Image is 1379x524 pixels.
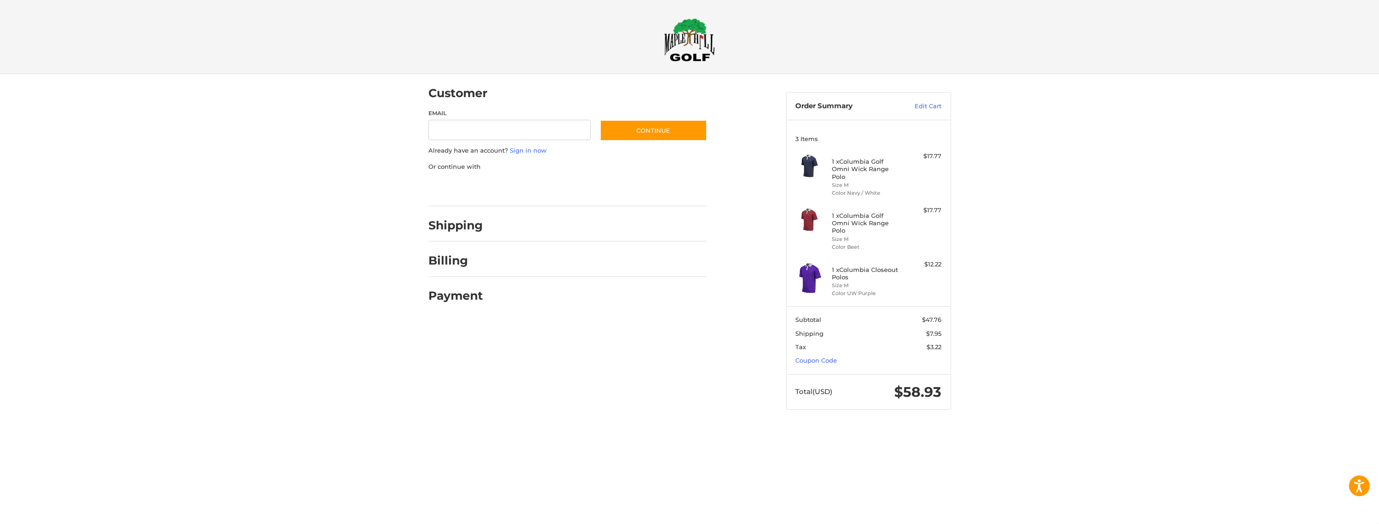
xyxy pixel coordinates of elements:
span: $3.22 [927,343,941,351]
h2: Payment [428,289,483,303]
label: Email [428,109,591,117]
h2: Customer [428,86,488,100]
iframe: PayPal-venmo [582,180,651,197]
a: Edit Cart [895,102,941,111]
img: Maple Hill Golf [664,18,715,62]
a: Sign in now [510,147,547,154]
h2: Billing [428,253,482,268]
div: $17.77 [905,152,941,161]
iframe: PayPal-paylater [504,180,573,197]
span: Shipping [795,330,824,337]
div: $17.77 [905,206,941,215]
a: Coupon Code [795,357,837,364]
span: $7.95 [926,330,941,337]
h2: Shipping [428,218,483,233]
li: Size M [832,181,903,189]
h4: 1 x Columbia Golf Omni Wick Range Polo [832,158,903,180]
div: $12.22 [905,260,941,269]
span: Total (USD) [795,387,832,396]
h3: Order Summary [795,102,895,111]
li: Size M [832,235,903,243]
p: Or continue with [428,162,707,172]
span: Tax [795,343,806,351]
span: $58.93 [894,383,941,401]
li: Color Navy / White [832,189,903,197]
h4: 1 x Columbia Closeout Polos [832,266,903,281]
iframe: PayPal-paypal [425,180,494,197]
li: Color Beet [832,243,903,251]
button: Continue [600,120,707,141]
li: Color UW Purple [832,290,903,297]
li: Size M [832,282,903,290]
span: $47.76 [922,316,941,323]
span: Subtotal [795,316,821,323]
h3: 3 Items [795,135,941,142]
h4: 1 x Columbia Golf Omni Wick Range Polo [832,212,903,234]
p: Already have an account? [428,146,707,155]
